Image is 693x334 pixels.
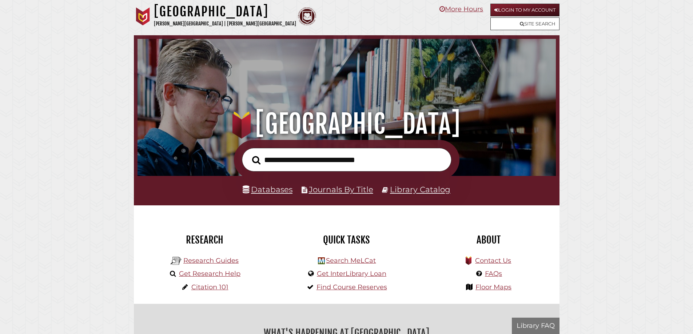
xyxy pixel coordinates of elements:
button: Search [248,154,264,167]
a: Login to My Account [490,4,559,16]
a: Get Research Help [179,270,240,278]
a: Citation 101 [191,283,228,291]
a: Library Catalog [390,185,450,194]
a: Get InterLibrary Loan [317,270,386,278]
a: Site Search [490,17,559,30]
a: FAQs [485,270,502,278]
a: Find Course Reserves [316,283,387,291]
a: More Hours [439,5,483,13]
h1: [GEOGRAPHIC_DATA] [148,108,545,140]
a: Floor Maps [475,283,511,291]
img: Hekman Library Logo [171,255,182,266]
a: Databases [243,185,292,194]
a: Journals By Title [309,185,373,194]
img: Calvin University [134,7,152,25]
a: Research Guides [183,257,239,265]
p: [PERSON_NAME][GEOGRAPHIC_DATA] | [PERSON_NAME][GEOGRAPHIC_DATA] [154,20,296,28]
h1: [GEOGRAPHIC_DATA] [154,4,296,20]
img: Calvin Theological Seminary [298,7,316,25]
i: Search [252,156,260,165]
h2: About [423,234,554,246]
img: Hekman Library Logo [318,257,325,264]
h2: Quick Tasks [281,234,412,246]
h2: Research [139,234,270,246]
a: Search MeLCat [326,257,376,265]
a: Contact Us [475,257,511,265]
